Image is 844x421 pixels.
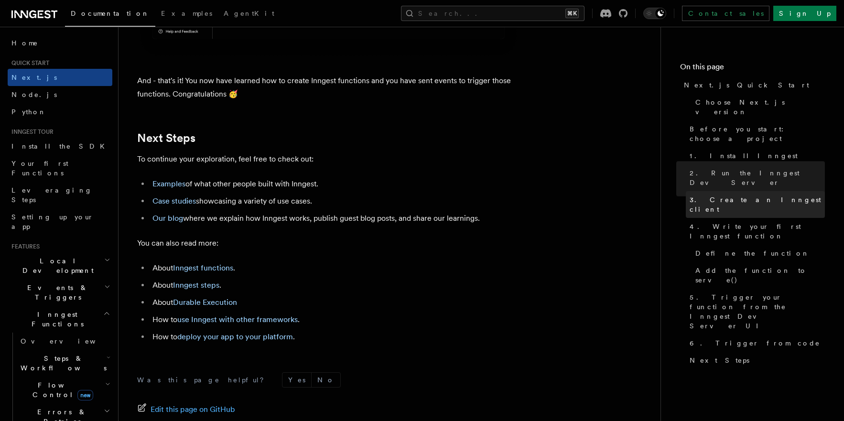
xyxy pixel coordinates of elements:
[152,196,196,205] a: Case studies
[11,38,38,48] span: Home
[151,403,235,416] span: Edit this page on GitHub
[686,289,825,335] a: 5. Trigger your function from the Inngest Dev Server UI
[150,261,519,275] li: About .
[8,252,112,279] button: Local Development
[17,333,112,350] a: Overview
[682,6,769,21] a: Contact sales
[8,86,112,103] a: Node.js
[17,377,112,403] button: Flow Controlnew
[8,138,112,155] a: Install the SDK
[686,352,825,369] a: Next Steps
[161,10,212,17] span: Examples
[692,262,825,289] a: Add the function to serve()
[695,248,810,258] span: Define the function
[692,245,825,262] a: Define the function
[137,403,235,416] a: Edit this page on GitHub
[695,266,825,285] span: Add the function to serve()
[152,214,183,223] a: Our blog
[695,97,825,117] span: Choose Next.js version
[680,61,825,76] h4: On this page
[71,10,150,17] span: Documentation
[684,80,809,90] span: Next.js Quick Start
[137,74,519,101] p: And - that's it! You now have learned how to create Inngest functions and you have sent events to...
[773,6,836,21] a: Sign Up
[11,142,110,150] span: Install the SDK
[21,337,119,345] span: Overview
[686,120,825,147] a: Before you start: choose a project
[8,310,103,329] span: Inngest Functions
[150,194,519,208] li: showcasing a variety of use cases.
[150,279,519,292] li: About .
[137,131,195,145] a: Next Steps
[690,292,825,331] span: 5. Trigger your function from the Inngest Dev Server UI
[8,155,112,182] a: Your first Functions
[11,108,46,116] span: Python
[8,283,104,302] span: Events & Triggers
[137,375,271,385] p: Was this page helpful?
[65,3,155,27] a: Documentation
[150,177,519,191] li: of what other people built with Inngest.
[680,76,825,94] a: Next.js Quick Start
[686,147,825,164] a: 1. Install Inngest
[152,179,185,188] a: Examples
[17,380,105,399] span: Flow Control
[643,8,666,19] button: Toggle dark mode
[690,124,825,143] span: Before you start: choose a project
[150,330,519,344] li: How to .
[8,59,49,67] span: Quick start
[8,128,54,136] span: Inngest tour
[690,195,825,214] span: 3. Create an Inngest client
[401,6,584,21] button: Search...⌘K
[690,222,825,241] span: 4. Write your first Inngest function
[155,3,218,26] a: Examples
[8,103,112,120] a: Python
[282,373,311,387] button: Yes
[11,186,92,204] span: Leveraging Steps
[8,279,112,306] button: Events & Triggers
[137,152,519,166] p: To continue your exploration, feel free to check out:
[17,354,107,373] span: Steps & Workflows
[177,315,298,324] a: use Inngest with other frameworks
[173,281,219,290] a: Inngest steps
[690,151,798,161] span: 1. Install Inngest
[11,91,57,98] span: Node.js
[686,164,825,191] a: 2. Run the Inngest Dev Server
[77,390,93,400] span: new
[690,338,820,348] span: 6. Trigger from code
[150,313,519,326] li: How to .
[8,182,112,208] a: Leveraging Steps
[686,335,825,352] a: 6. Trigger from code
[137,237,519,250] p: You can also read more:
[177,332,293,341] a: deploy your app to your platform
[173,298,237,307] a: Durable Execution
[686,218,825,245] a: 4. Write your first Inngest function
[8,208,112,235] a: Setting up your app
[686,191,825,218] a: 3. Create an Inngest client
[11,160,68,177] span: Your first Functions
[224,10,274,17] span: AgentKit
[8,306,112,333] button: Inngest Functions
[690,356,749,365] span: Next Steps
[565,9,579,18] kbd: ⌘K
[173,263,233,272] a: Inngest functions
[690,168,825,187] span: 2. Run the Inngest Dev Server
[17,350,112,377] button: Steps & Workflows
[312,373,340,387] button: No
[8,256,104,275] span: Local Development
[8,69,112,86] a: Next.js
[8,243,40,250] span: Features
[218,3,280,26] a: AgentKit
[8,34,112,52] a: Home
[11,74,57,81] span: Next.js
[692,94,825,120] a: Choose Next.js version
[150,296,519,309] li: About
[11,213,94,230] span: Setting up your app
[150,212,519,225] li: where we explain how Inngest works, publish guest blog posts, and share our learnings.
